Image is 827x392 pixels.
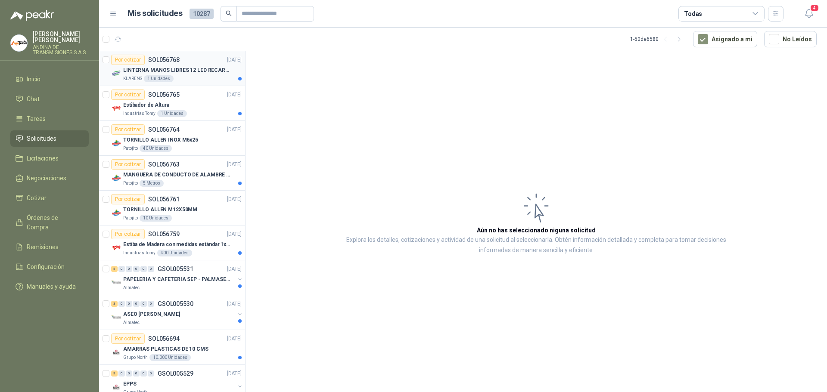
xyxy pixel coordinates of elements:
[126,370,132,377] div: 0
[148,370,154,377] div: 0
[111,194,145,204] div: Por cotizar
[148,196,180,202] p: SOL056761
[27,94,40,104] span: Chat
[111,299,243,326] a: 3 0 0 0 0 0 GSOL005530[DATE] Company LogoASEO [PERSON_NAME]Almatec
[157,250,192,256] div: 400 Unidades
[123,101,169,109] p: Estibador de Altura
[27,262,65,272] span: Configuración
[148,266,154,272] div: 0
[148,127,180,133] p: SOL056764
[140,266,147,272] div: 0
[133,266,140,272] div: 0
[123,215,138,222] p: Patojito
[27,134,56,143] span: Solicitudes
[111,333,145,344] div: Por cotizar
[99,86,245,121] a: Por cotizarSOL056765[DATE] Company LogoEstibador de AlturaIndustrias Tomy1 Unidades
[27,114,46,123] span: Tareas
[123,319,140,326] p: Almatec
[158,266,193,272] p: GSOL005531
[99,191,245,225] a: Por cotizarSOL056761[DATE] Company LogoTORNILLO ALLEN M12X50MMPatojito10 Unidades
[27,173,66,183] span: Negociaciones
[123,145,138,152] p: Patojito
[630,32,686,46] div: 1 - 50 de 6580
[27,193,47,203] span: Cotizar
[140,370,147,377] div: 0
[148,301,154,307] div: 0
[148,92,180,98] p: SOL056765
[123,171,230,179] p: MANGUERA DE CONDUCTO DE ALAMBRE DE ACERO PU
[10,190,89,206] a: Cotizar
[27,242,59,252] span: Remisiones
[10,91,89,107] a: Chat
[111,243,121,253] img: Company Logo
[123,75,142,82] p: KLARENS
[111,370,118,377] div: 3
[190,9,214,19] span: 10287
[10,111,89,127] a: Tareas
[144,75,174,82] div: 1 Unidades
[111,264,243,291] a: 5 0 0 0 0 0 GSOL005531[DATE] Company LogoPAPELERIA Y CAFETERIA SEP - PALMASECAAlmatec
[10,259,89,275] a: Configuración
[148,336,180,342] p: SOL056694
[99,121,245,156] a: Por cotizarSOL056764[DATE] Company LogoTORNILLO ALLEN INOX M6x25Patojito40 Unidades
[332,235,741,256] p: Explora los detalles, cotizaciones y actividad de una solicitud al seleccionarla. Obtén informaci...
[111,229,145,239] div: Por cotizar
[99,330,245,365] a: Por cotizarSOL056694[DATE] Company LogoAMARRAS PLASTICAS DE 10 CMSGrupo North10.000 Unidades
[111,55,145,65] div: Por cotizar
[111,68,121,79] img: Company Logo
[111,208,121,218] img: Company Logo
[123,66,230,74] p: LINTERNA MANOS LIBRES 12 LED RECARGALE
[123,250,155,256] p: Industrias Tomy
[764,31,817,47] button: No Leídos
[227,335,242,343] p: [DATE]
[227,56,242,64] p: [DATE]
[127,7,183,20] h1: Mis solicitudes
[157,110,187,117] div: 1 Unidades
[123,110,155,117] p: Industrias Tomy
[126,266,132,272] div: 0
[123,241,230,249] p: Estiba de Madera con medidas estándar 1x120x15 de alto
[111,159,145,170] div: Por cotizar
[111,103,121,114] img: Company Logo
[801,6,817,22] button: 4
[148,57,180,63] p: SOL056768
[27,74,40,84] span: Inicio
[126,301,132,307] div: 0
[10,71,89,87] a: Inicio
[111,312,121,323] img: Company Logo
[123,275,230,284] p: PAPELERIA Y CAFETERIA SEP - PALMASECA
[227,195,242,204] p: [DATE]
[227,265,242,273] p: [DATE]
[11,35,27,51] img: Company Logo
[111,124,145,135] div: Por cotizar
[10,210,89,235] a: Órdenes de Compra
[810,4,819,12] span: 4
[227,370,242,378] p: [DATE]
[123,354,148,361] p: Grupo North
[10,130,89,147] a: Solicitudes
[118,266,125,272] div: 0
[99,156,245,191] a: Por cotizarSOL056763[DATE] Company LogoMANGUERA DE CONDUCTO DE ALAMBRE DE ACERO PUPatojito5 Metros
[140,180,164,187] div: 5 Metros
[111,173,121,183] img: Company Logo
[123,180,138,187] p: Patojito
[111,347,121,358] img: Company Logo
[10,10,54,21] img: Logo peakr
[133,301,140,307] div: 0
[693,31,757,47] button: Asignado a mi
[123,310,180,318] p: ASEO [PERSON_NAME]
[149,354,191,361] div: 10.000 Unidades
[123,206,197,214] p: TORNILLO ALLEN M12X50MM
[227,161,242,169] p: [DATE]
[227,300,242,308] p: [DATE]
[123,345,208,353] p: AMARRAS PLASTICAS DE 10 CMS
[111,301,118,307] div: 3
[123,284,140,291] p: Almatec
[99,225,245,260] a: Por cotizarSOL056759[DATE] Company LogoEstiba de Madera con medidas estándar 1x120x15 de altoIndu...
[111,138,121,148] img: Company Logo
[158,301,193,307] p: GSOL005530
[27,213,81,232] span: Órdenes de Compra
[140,145,172,152] div: 40 Unidades
[10,278,89,295] a: Manuales y ayuda
[123,136,198,144] p: TORNILLO ALLEN INOX M6x25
